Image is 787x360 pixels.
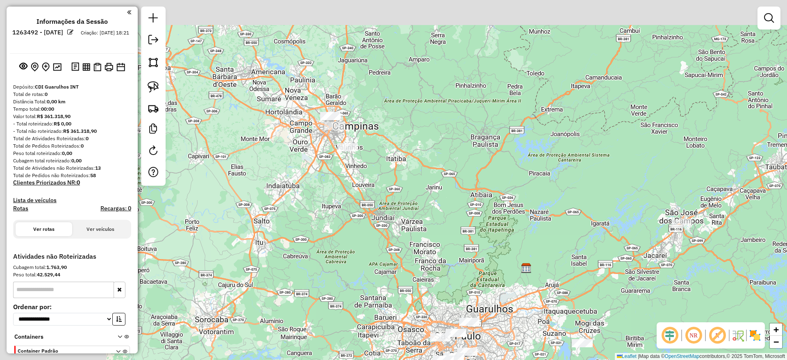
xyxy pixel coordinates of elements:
div: Total de Atividades Roteirizadas: [13,135,131,142]
div: Peso total roteirizado: [13,150,131,157]
strong: 0 [86,135,89,141]
img: Criar rota [148,103,159,114]
a: OpenStreetMap [665,353,700,359]
div: Peso total: [13,271,131,278]
strong: R$ 0,00 [54,121,71,127]
div: Atividade não roteirizada - SAO CRISTOVAO RESTAU [430,333,451,341]
strong: 58 [90,172,96,178]
strong: 13 [95,165,101,171]
div: - Total não roteirizado: [13,128,131,135]
a: Leaflet [617,353,637,359]
div: Atividade não roteirizada - SANTA BIRRA COMERCIO [457,348,478,356]
strong: 0,00 [62,150,72,156]
strong: R$ 361.318,90 [37,113,71,119]
a: Zoom out [770,336,782,348]
a: Zoom in [770,324,782,336]
strong: 0 [45,91,48,97]
strong: R$ 361.318,90 [63,128,97,134]
button: Exibir sessão original [18,60,29,73]
a: Reroteirizar Sessão [145,142,161,161]
div: Total de Atividades não Roteirizadas: [13,164,131,172]
div: Atividade não roteirizada - A.L.M LANCHES VALINHOS LTDA [337,143,358,151]
a: Criar modelo [145,121,161,139]
h4: Atividades não Roteirizadas [13,253,131,260]
div: Atividade não roteirizada - YPIRANGA BAR E RESTAURANTE LTDA [446,329,466,337]
strong: 1.763,90 [46,264,67,270]
a: Rotas [13,205,28,212]
strong: 0,00 km [47,98,66,105]
h4: Informações da Sessão [36,18,108,25]
a: Exibir filtros [761,10,777,26]
span: Exibir rótulo [707,326,727,345]
button: Visualizar Romaneio [92,61,103,73]
button: Disponibilidade de veículos [115,61,127,73]
div: Cubagem total roteirizado: [13,157,131,164]
div: Atividade não roteirizada - ADRIANO ALENCAR THOM [459,318,480,326]
div: Depósito: [13,83,131,91]
strong: 0 [77,179,80,186]
span: + [773,324,779,335]
div: Map data © contributors,© 2025 TomTom, Microsoft [615,353,787,360]
div: Atividade não roteirizada - CBE - CAMPINAS - SP [320,112,341,120]
button: Ver veículos [72,222,129,236]
strong: CDI Guarulhos INT [35,84,79,90]
h4: Lista de veículos [13,197,131,204]
button: Logs desbloquear sessão [70,61,81,73]
img: Exibir/Ocultar setores [748,329,762,342]
img: Selecionar atividades - laço [148,81,159,93]
span: Ocultar deslocamento [660,326,680,345]
div: Total de Pedidos Roteirizados: [13,142,131,150]
div: Atividade não roteirizada - CATEDRAL DO CHOPP [324,122,345,130]
a: Exportar sessão [145,32,161,50]
button: Ordem crescente [112,313,125,326]
div: Total de Pedidos não Roteirizados: [13,172,131,179]
img: Fluxo de ruas [731,329,744,342]
h4: Recargas: 0 [100,205,131,212]
span: Container Padrão [18,347,106,355]
div: Cubagem total: [13,264,131,271]
span: | [638,353,639,359]
button: Ver rotas [16,222,72,236]
em: Alterar nome da sessão [67,29,73,35]
h6: 1263492 - [DATE] [12,29,63,36]
span: − [773,337,779,347]
div: Atividade não roteirizada - MERCADO CALU LTDA [572,339,592,347]
div: - Total roteirizado: [13,120,131,128]
div: Distância Total: [13,98,131,105]
a: Nova sessão e pesquisa [145,10,161,28]
span: Containers [14,333,107,341]
div: Total de rotas: [13,91,131,98]
a: Criar rota [144,99,162,117]
h4: Clientes Priorizados NR: [13,179,131,186]
img: CDI Guarulhos INT [521,263,532,273]
label: Ordenar por: [13,302,131,312]
div: Tempo total: [13,105,131,113]
div: Atividade não roteirizada - WEDSON DE PAULA [671,219,692,228]
strong: 0 [81,143,84,149]
button: Adicionar Atividades [40,61,51,73]
strong: 00:00 [41,106,54,112]
div: Atividade não roteirizada - EXPRESS ZONA OESTE S [430,333,450,342]
a: Clique aqui para minimizar o painel [127,7,131,17]
span: Ocultar NR [684,326,703,345]
div: Valor total: [13,113,131,120]
strong: 0,00 [71,157,82,164]
div: Criação: [DATE] 18:21 [77,29,132,36]
button: Otimizar todas as rotas [51,61,63,72]
button: Centralizar mapa no depósito ou ponto de apoio [29,61,40,73]
button: Imprimir Rotas [103,61,115,73]
img: Selecionar atividades - polígono [148,57,159,68]
strong: 42.529,44 [37,271,60,278]
button: Visualizar relatório de Roteirização [81,61,92,72]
